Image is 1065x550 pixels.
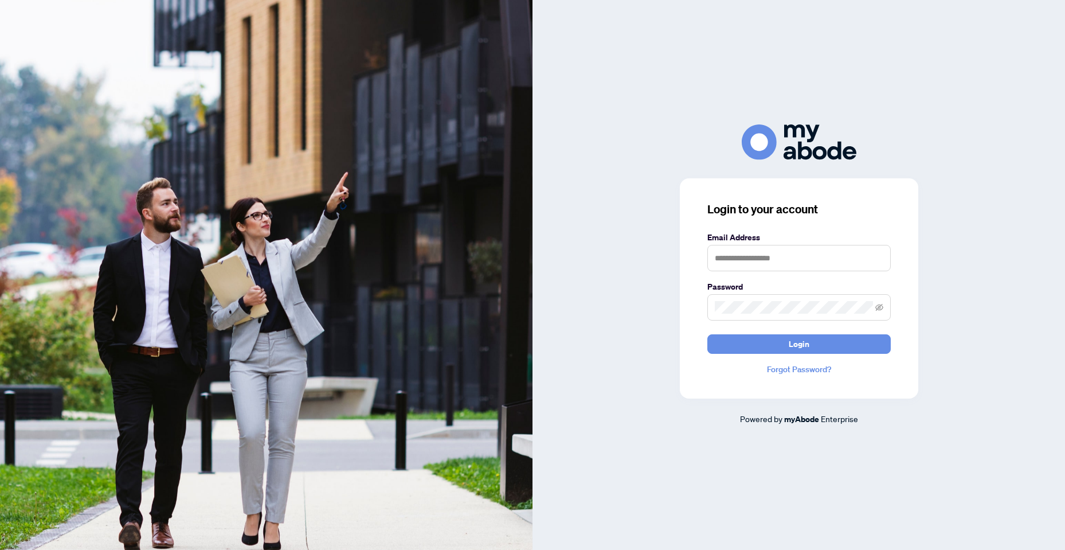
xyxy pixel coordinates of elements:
h3: Login to your account [707,201,891,217]
img: ma-logo [742,124,856,159]
span: eye-invisible [875,303,883,311]
a: myAbode [784,413,819,426]
a: Forgot Password? [707,363,891,376]
label: Password [707,280,891,293]
span: Enterprise [821,414,858,424]
button: Login [707,334,891,354]
label: Email Address [707,231,891,244]
span: Powered by [740,414,782,424]
span: Login [789,335,809,353]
